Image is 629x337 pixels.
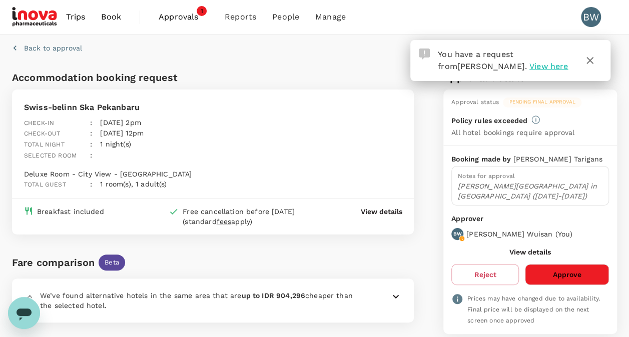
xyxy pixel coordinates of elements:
[360,206,402,216] button: View details
[101,11,121,23] span: Book
[467,295,600,324] span: Prices may have changed due to availability. Final price will be displayed on the next screen onc...
[40,290,366,310] p: We’ve found alternative hotels in the same area that are cheaper than the selected hotel.
[183,206,321,226] div: Free cancellation before [DATE] (standard apply)
[457,61,525,71] span: [PERSON_NAME]
[82,120,92,139] div: :
[100,139,131,149] p: 1 night(s)
[24,119,54,126] span: Check-in
[217,217,232,225] span: fees
[438,49,527,71] span: You have a request from .
[451,115,527,125] p: Policy rules exceeded
[451,97,499,107] div: Approval status
[525,264,609,285] button: Approve
[513,154,602,164] p: [PERSON_NAME] Tarigans
[12,69,211,85] h6: Accommodation booking request
[453,230,461,237] p: BW
[159,11,209,23] span: Approvals
[82,171,92,190] div: :
[458,181,602,201] p: [PERSON_NAME][GEOGRAPHIC_DATA] in [GEOGRAPHIC_DATA] ([DATE]-[DATE])
[451,127,574,137] p: All hotel bookings require approval
[82,142,92,161] div: :
[24,141,65,148] span: Total night
[225,11,256,23] span: Reports
[82,131,92,150] div: :
[24,130,60,137] span: Check-out
[8,297,40,329] iframe: Button to launch messaging window
[197,6,207,16] span: 1
[66,11,86,23] span: Trips
[529,61,568,71] span: View here
[315,11,346,23] span: Manage
[82,109,92,128] div: :
[466,229,572,239] p: [PERSON_NAME] Wuisan ( You )
[24,169,192,179] p: Deluxe Room - City View - [GEOGRAPHIC_DATA]
[12,43,82,53] button: Back to approval
[100,117,141,127] p: [DATE] 2pm
[12,254,95,270] div: Fare comparison
[99,258,125,267] span: Beta
[451,264,519,285] button: Reject
[24,152,77,159] span: Selected room
[451,213,609,224] p: Approver
[12,6,58,28] img: iNova Pharmaceuticals
[509,248,551,256] button: View details
[272,11,299,23] span: People
[24,101,243,113] p: Swiss-belinn Ska Pekanbaru
[241,291,305,299] b: up to IDR 904,296
[458,172,515,179] span: Notes for approval
[100,179,167,189] p: 1 room(s), 1 adult(s)
[24,43,82,53] p: Back to approval
[37,206,104,216] div: Breakfast included
[503,98,581,105] span: Pending final approval
[581,7,601,27] div: BW
[100,128,144,138] p: [DATE] 12pm
[451,154,513,164] p: Booking made by
[24,181,66,188] span: Total guest
[419,48,430,59] img: Approval Request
